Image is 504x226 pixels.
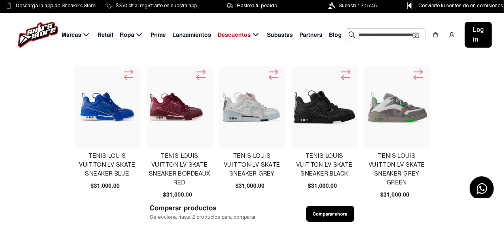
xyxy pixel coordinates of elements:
[16,1,95,10] span: Descarga la app de Sneakers Store
[163,190,193,199] span: $31,000.00
[292,152,358,178] h4: TENIS LOUIS VUITTON LV SKATE SNEAKER BLACK
[116,1,197,10] span: $250 off al registrarte en nuestra app
[306,206,354,222] button: Comparar ahora
[294,76,356,138] img: TENIS LOUIS VUITTON LV SKATE SNEAKER BLACK
[172,31,211,39] span: Lanzamientos
[150,213,256,221] span: Selecciona hasta 2 productos para comparar
[473,25,484,44] span: Log in
[432,31,439,38] img: shopping
[237,1,277,10] span: Rastrea tu pedido
[413,32,419,38] img: Cámara
[18,22,58,48] img: logo
[236,182,265,190] span: $31,000.00
[418,1,503,10] span: Convierte tu contenido en comisiones
[308,182,337,190] span: $31,000.00
[339,1,377,10] span: Subasta 12:15:45
[366,76,428,138] img: TENIS LOUIS VUITTON LV SKATE SNEAKER GREY GREEN
[299,31,322,39] span: Partners
[404,2,415,9] img: Control Point Icon
[74,152,140,178] h4: TENIS LOUIS VUITTON LV SKATE SNEAKER BLUE
[150,31,166,39] span: Prime
[97,31,113,39] span: Retail
[219,152,285,178] h4: TENIS LOUIS VUITTON LV SKATE SNEAKER GREY
[149,76,211,138] img: TENIS LOUIS VUITTON LV SKATE SNEAKER BORDEAUX RED
[147,152,213,187] h4: TENIS LOUIS VUITTON LV SKATE SNEAKER BORDEAUX RED
[76,76,139,138] img: TENIS LOUIS VUITTON LV SKATE SNEAKER BLUE
[449,31,455,38] img: user
[61,31,81,39] span: Marcas
[267,31,293,39] span: Subastas
[221,76,284,138] img: TENIS LOUIS VUITTON LV SKATE SNEAKER GREY
[381,190,410,199] span: $31,000.00
[120,31,134,39] span: Ropa
[364,152,430,187] h4: TENIS LOUIS VUITTON LV SKATE SNEAKER GREY GREEN
[218,31,251,39] span: Descuentos
[91,182,120,190] span: $31,000.00
[349,31,355,38] img: Buscar
[150,203,256,213] span: Comparar productos
[329,31,342,39] span: Blog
